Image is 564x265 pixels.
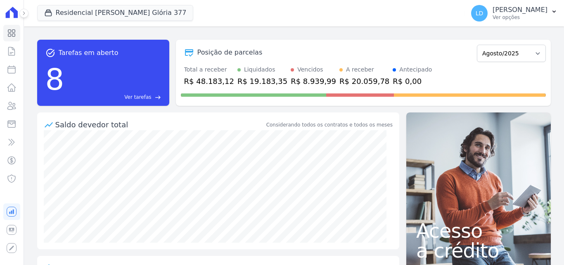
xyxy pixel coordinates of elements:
a: Ver tarefas east [67,93,161,101]
span: Ver tarefas [124,93,151,101]
span: Tarefas em aberto [59,48,118,58]
span: a crédito [416,241,541,260]
span: task_alt [45,48,55,58]
div: Saldo devedor total [55,119,265,130]
span: LD [476,10,483,16]
div: R$ 19.183,35 [237,76,287,87]
div: Total a receber [184,65,234,74]
div: Posição de parcelas [197,48,263,57]
div: R$ 0,00 [393,76,432,87]
div: R$ 48.183,12 [184,76,234,87]
div: Antecipado [399,65,432,74]
span: Acesso [416,221,541,241]
button: Residencial [PERSON_NAME] Glória 377 [37,5,194,21]
div: Considerando todos os contratos e todos os meses [266,121,393,129]
div: R$ 20.059,78 [339,76,389,87]
span: east [155,94,161,100]
p: [PERSON_NAME] [493,6,547,14]
p: Ver opções [493,14,547,21]
div: A receber [346,65,374,74]
div: Liquidados [244,65,275,74]
button: LD [PERSON_NAME] Ver opções [464,2,564,25]
div: R$ 8.939,99 [291,76,336,87]
div: 8 [45,58,64,101]
div: Vencidos [297,65,323,74]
